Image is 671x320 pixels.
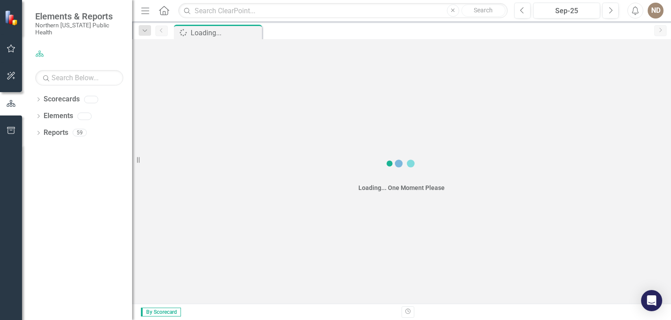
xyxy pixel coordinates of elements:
div: 59 [73,129,87,137]
div: Loading... One Moment Please [358,183,445,192]
button: ND [648,3,664,19]
img: ClearPoint Strategy [4,10,20,26]
div: Loading... [191,27,260,38]
span: Elements & Reports [35,11,123,22]
input: Search ClearPoint... [178,3,508,19]
a: Scorecards [44,94,80,104]
span: By Scorecard [141,308,181,316]
button: Search [461,4,505,17]
input: Search Below... [35,70,123,86]
a: Reports [44,128,68,138]
span: Search [474,7,493,14]
div: Open Intercom Messenger [641,290,662,311]
button: Sep-25 [533,3,600,19]
div: Sep-25 [536,6,597,16]
a: Elements [44,111,73,121]
small: Northern [US_STATE] Public Health [35,22,123,36]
